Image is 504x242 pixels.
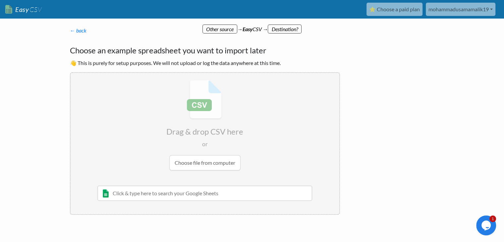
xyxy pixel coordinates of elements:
input: Click & type here to search your Google Sheets [97,186,312,201]
iframe: chat widget [476,215,497,235]
a: mohammadusamamalik19 [426,3,495,16]
h4: Choose an example spreadsheet you want to import later [70,44,340,56]
a: ⭐ Choose a paid plan [366,3,422,16]
div: → CSV → [63,19,441,33]
a: ← back [70,27,86,33]
p: 👋 This is purely for setup purposes. We will not upload or log the data anywhere at this time. [70,59,340,67]
a: EasyCSV [5,3,42,16]
span: CSV [29,5,42,14]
